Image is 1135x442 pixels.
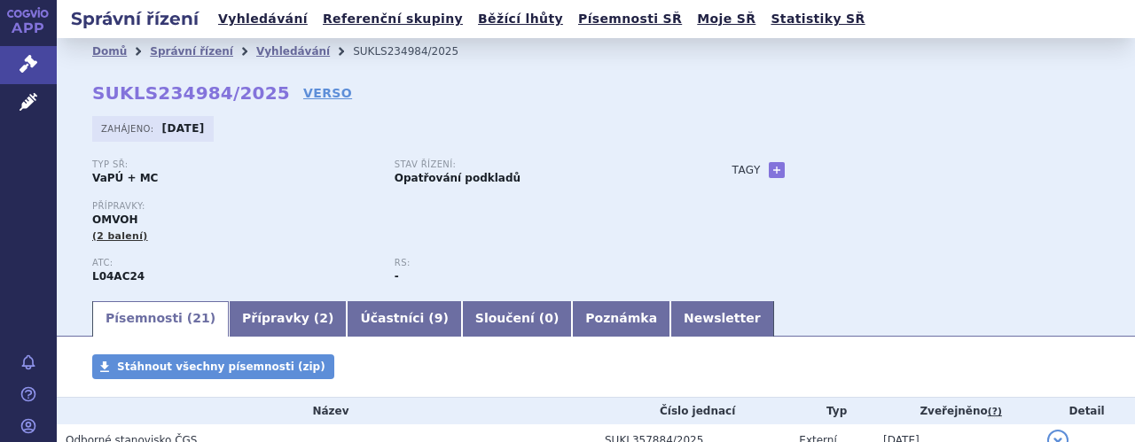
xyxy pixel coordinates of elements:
a: Domů [92,45,127,58]
strong: SUKLS234984/2025 [92,82,290,104]
a: Vyhledávání [256,45,330,58]
span: 0 [544,311,553,325]
h2: Správní řízení [57,6,213,31]
a: Přípravky (2) [229,301,347,337]
a: Sloučení (0) [462,301,572,337]
th: Název [57,398,596,424]
p: Přípravky: [92,201,697,212]
p: Stav řízení: [395,159,679,170]
a: Newsletter [670,301,774,337]
a: Stáhnout všechny písemnosti (zip) [92,354,334,379]
p: Typ SŘ: [92,159,377,170]
th: Číslo jednací [596,398,790,424]
span: 21 [192,311,209,325]
p: RS: [395,258,679,268]
span: Zahájeno: [101,121,157,136]
a: Účastníci (9) [347,301,461,337]
th: Zveřejněno [874,398,1038,424]
span: 9 [434,311,443,325]
a: Vyhledávání [213,7,313,31]
strong: VaPÚ + MC [92,172,158,184]
a: Písemnosti SŘ [573,7,687,31]
li: SUKLS234984/2025 [353,38,481,65]
h3: Tagy [732,159,761,181]
a: Statistiky SŘ [765,7,870,31]
a: VERSO [303,84,352,102]
span: Stáhnout všechny písemnosti (zip) [117,361,325,373]
span: OMVOH [92,213,137,226]
strong: [DATE] [162,122,205,135]
a: Poznámka [572,301,670,337]
strong: - [395,270,399,283]
span: 2 [319,311,328,325]
span: (2 balení) [92,230,148,242]
strong: Opatřování podkladů [395,172,521,184]
strong: MIRIKIZUMAB [92,270,145,283]
a: Písemnosti (21) [92,301,229,337]
a: Běžící lhůty [473,7,568,31]
p: ATC: [92,258,377,268]
a: Moje SŘ [692,7,761,31]
th: Detail [1038,398,1135,424]
a: Referenční skupiny [317,7,468,31]
abbr: (?) [988,406,1002,418]
th: Typ [790,398,874,424]
a: + [769,162,785,178]
a: Správní řízení [150,45,233,58]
